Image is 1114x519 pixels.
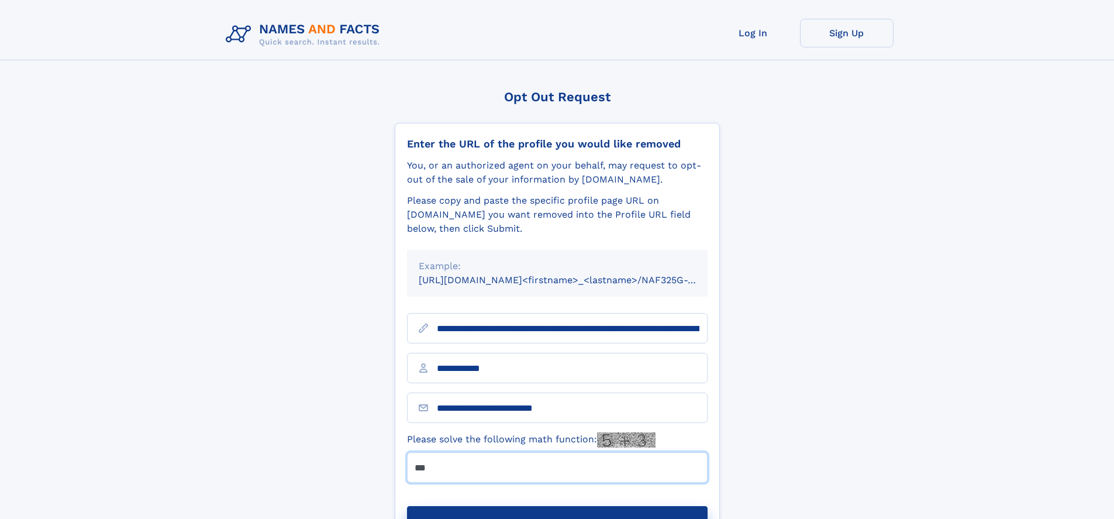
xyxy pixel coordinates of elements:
[407,194,708,236] div: Please copy and paste the specific profile page URL on [DOMAIN_NAME] you want removed into the Pr...
[221,19,389,50] img: Logo Names and Facts
[419,274,730,286] small: [URL][DOMAIN_NAME]<firstname>_<lastname>/NAF325G-xxxxxxxx
[800,19,894,47] a: Sign Up
[407,138,708,150] div: Enter the URL of the profile you would like removed
[407,432,656,448] label: Please solve the following math function:
[706,19,800,47] a: Log In
[395,90,720,104] div: Opt Out Request
[407,159,708,187] div: You, or an authorized agent on your behalf, may request to opt-out of the sale of your informatio...
[419,259,696,273] div: Example:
